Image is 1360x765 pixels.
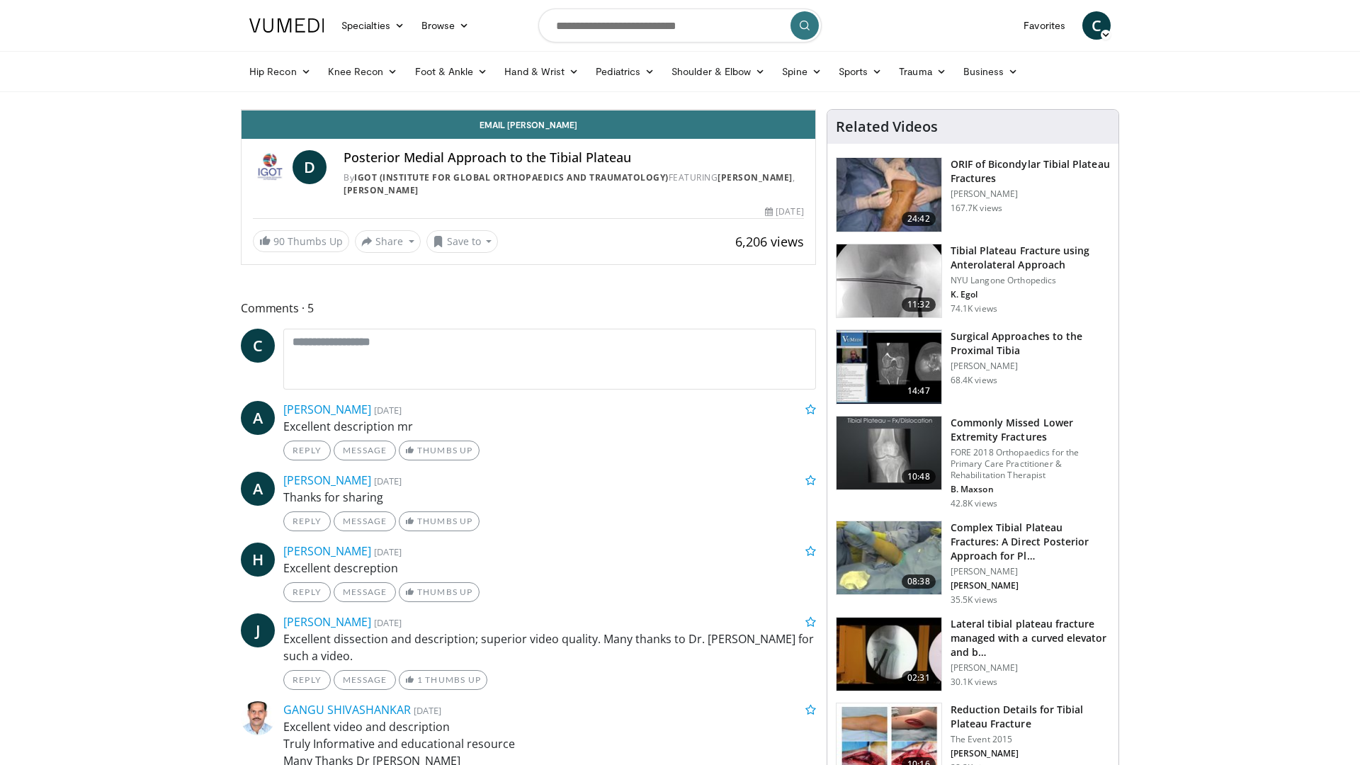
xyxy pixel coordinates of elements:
[837,416,941,490] img: 4aa379b6-386c-4fb5-93ee-de5617843a87.150x105_q85_crop-smart_upscale.jpg
[951,303,997,314] p: 74.1K views
[951,662,1110,674] p: [PERSON_NAME]
[417,674,423,685] span: 1
[951,203,1002,214] p: 167.7K views
[1082,11,1111,40] a: C
[951,289,1110,300] p: K. Egol
[951,447,1110,481] p: FORE 2018 Orthopaedics for the Primary Care Practitioner & Rehabilitation Therapist
[344,150,804,166] h4: Posterior Medial Approach to the Tibial Plateau
[837,521,941,595] img: a3c47f0e-2ae2-4b3a-bf8e-14343b886af9.150x105_q85_crop-smart_upscale.jpg
[283,402,371,417] a: [PERSON_NAME]
[374,404,402,416] small: [DATE]
[951,375,997,386] p: 68.4K views
[283,614,371,630] a: [PERSON_NAME]
[241,299,816,317] span: Comments 5
[951,521,1110,563] h3: Complex Tibial Plateau Fractures: A Direct Posterior Approach for Pl…
[836,157,1110,232] a: 24:42 ORIF of Bicondylar Tibial Plateau Fractures [PERSON_NAME] 167.7K views
[334,670,396,690] a: Message
[333,11,413,40] a: Specialties
[413,11,478,40] a: Browse
[242,110,815,139] a: Email [PERSON_NAME]
[253,150,287,184] img: IGOT (Institute for Global Orthopaedics and Traumatology)
[836,416,1110,509] a: 10:48 Commonly Missed Lower Extremity Fractures FORE 2018 Orthopaedics for the Primary Care Pract...
[241,57,319,86] a: Hip Recon
[955,57,1027,86] a: Business
[951,361,1110,372] p: [PERSON_NAME]
[1015,11,1074,40] a: Favorites
[334,441,396,460] a: Message
[344,184,419,196] a: [PERSON_NAME]
[344,171,804,197] div: By FEATURING ,
[902,384,936,398] span: 14:47
[496,57,587,86] a: Hand & Wrist
[951,498,997,509] p: 42.8K views
[765,205,803,218] div: [DATE]
[951,734,1110,745] p: The Event 2015
[951,580,1110,591] p: [PERSON_NAME]
[951,594,997,606] p: 35.5K views
[283,582,331,602] a: Reply
[951,566,1110,577] p: [PERSON_NAME]
[399,670,487,690] a: 1 Thumbs Up
[241,329,275,363] a: C
[735,233,804,250] span: 6,206 views
[334,511,396,531] a: Message
[951,329,1110,358] h3: Surgical Approaches to the Proximal Tibia
[241,701,275,735] img: Avatar
[249,18,324,33] img: VuMedi Logo
[836,617,1110,692] a: 02:31 Lateral tibial plateau fracture managed with a curved elevator and b… [PERSON_NAME] 30.1K v...
[951,157,1110,186] h3: ORIF of Bicondylar Tibial Plateau Fractures
[951,244,1110,272] h3: Tibial Plateau Fracture using Anterolateral Approach
[283,543,371,559] a: [PERSON_NAME]
[951,275,1110,286] p: NYU Langone Orthopedics
[334,582,396,602] a: Message
[902,470,936,484] span: 10:48
[273,234,285,248] span: 90
[241,472,275,506] a: A
[241,401,275,435] a: A
[414,704,441,717] small: [DATE]
[837,158,941,232] img: Levy_Tib_Plat_100000366_3.jpg.150x105_q85_crop-smart_upscale.jpg
[319,57,407,86] a: Knee Recon
[836,521,1110,606] a: 08:38 Complex Tibial Plateau Fractures: A Direct Posterior Approach for Pl… [PERSON_NAME] [PERSON...
[538,8,822,42] input: Search topics, interventions
[253,230,349,252] a: 90 Thumbs Up
[836,244,1110,319] a: 11:32 Tibial Plateau Fracture using Anterolateral Approach NYU Langone Orthopedics K. Egol 74.1K ...
[283,441,331,460] a: Reply
[241,613,275,647] a: J
[283,511,331,531] a: Reply
[902,574,936,589] span: 08:38
[836,118,938,135] h4: Related Videos
[354,171,669,183] a: IGOT (Institute for Global Orthopaedics and Traumatology)
[283,560,816,577] p: Excellent descreption
[399,511,479,531] a: Thumbs Up
[374,616,402,629] small: [DATE]
[374,545,402,558] small: [DATE]
[951,416,1110,444] h3: Commonly Missed Lower Extremity Fractures
[283,418,816,435] p: Excellent description mr
[718,171,793,183] a: [PERSON_NAME]
[830,57,891,86] a: Sports
[902,671,936,685] span: 02:31
[951,676,997,688] p: 30.1K views
[837,618,941,691] img: ssCKXnGZZaxxNNa35hMDoxOjBvO2OFFA_1.150x105_q85_crop-smart_upscale.jpg
[283,670,331,690] a: Reply
[241,543,275,577] a: H
[283,630,816,664] p: Excellent dissection and description; superior video quality. Many thanks to Dr. [PERSON_NAME] fo...
[587,57,663,86] a: Pediatrics
[663,57,773,86] a: Shoulder & Elbow
[399,441,479,460] a: Thumbs Up
[283,472,371,488] a: [PERSON_NAME]
[837,330,941,404] img: DA_UIUPltOAJ8wcH4xMDoxOjB1O8AjAz.150x105_q85_crop-smart_upscale.jpg
[355,230,421,253] button: Share
[407,57,497,86] a: Foot & Ankle
[951,748,1110,759] p: [PERSON_NAME]
[773,57,829,86] a: Spine
[293,150,327,184] a: D
[951,703,1110,731] h3: Reduction Details for Tibial Plateau Fracture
